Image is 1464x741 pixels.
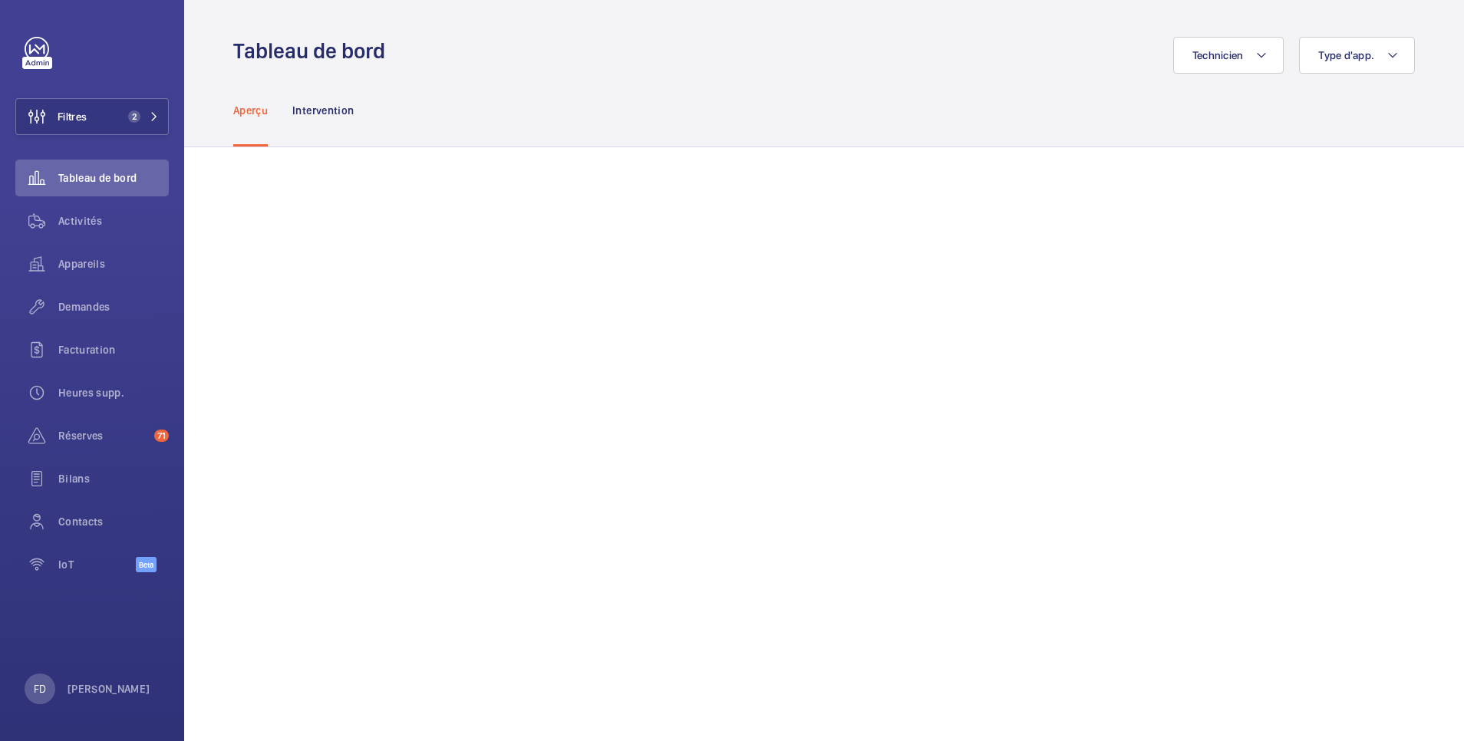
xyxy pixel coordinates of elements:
span: Heures supp. [58,385,169,400]
span: Facturation [58,342,169,357]
span: Appareils [58,256,169,272]
p: FD [34,681,46,697]
p: Aperçu [233,103,268,118]
button: Technicien [1173,37,1284,74]
span: Beta [136,557,157,572]
span: Tableau de bord [58,170,169,186]
span: Technicien [1192,49,1244,61]
span: Réserves [58,428,148,443]
span: 71 [154,430,169,442]
span: Demandes [58,299,169,315]
button: Type d'app. [1299,37,1415,74]
span: 2 [128,110,140,123]
p: [PERSON_NAME] [68,681,150,697]
span: Type d'app. [1318,49,1374,61]
span: Contacts [58,514,169,529]
span: Activités [58,213,169,229]
p: Intervention [292,103,354,118]
h1: Tableau de bord [233,37,394,65]
span: IoT [58,557,136,572]
button: Filtres2 [15,98,169,135]
span: Bilans [58,471,169,486]
span: Filtres [58,109,87,124]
